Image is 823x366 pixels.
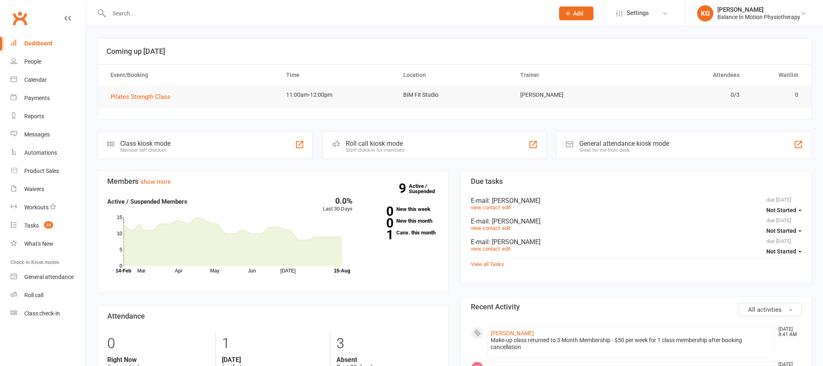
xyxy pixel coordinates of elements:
[11,217,85,235] a: Tasks 25
[747,85,806,104] td: 0
[748,306,782,313] span: All activities
[717,13,800,21] div: Balance In Motion Physiotherapy
[24,149,57,156] div: Automations
[766,248,796,255] span: Not Started
[471,261,504,267] a: View all Tasks
[579,147,669,153] div: Great for the front desk
[502,225,510,231] a: edit
[491,337,772,351] div: Make-up class returned to 3 Month Membership - $50 per week for 1 class membership after booking ...
[106,47,802,55] h3: Coming up [DATE]
[471,204,500,211] a: view contact
[106,8,549,19] input: Search...
[107,177,438,185] h3: Members
[11,89,85,107] a: Payments
[573,10,583,17] span: Add
[140,178,171,185] a: show more
[471,225,500,231] a: view contact
[10,8,30,28] a: Clubworx
[630,65,747,85] th: Attendees
[627,4,649,22] span: Settings
[747,65,806,85] th: Waitlist
[44,221,53,228] span: 25
[24,168,59,174] div: Product Sales
[111,93,170,100] span: Pilates Strength Class
[107,198,187,205] strong: Active / Suspended Members
[222,332,323,356] div: 1
[24,274,74,280] div: General attendance
[399,182,409,194] strong: 9
[717,6,800,13] div: [PERSON_NAME]
[409,177,444,200] a: 9Active / Suspended
[111,92,176,102] button: Pilates Strength Class
[24,204,49,211] div: Workouts
[739,303,802,317] button: All activities
[11,198,85,217] a: Workouts
[697,5,713,21] div: KG
[774,327,801,337] time: [DATE] 8:41 AM
[279,65,396,85] th: Time
[11,126,85,144] a: Messages
[491,330,534,336] a: [PERSON_NAME]
[107,332,209,356] div: 0
[11,235,85,253] a: What's New
[24,40,52,47] div: Dashboard
[24,95,50,101] div: Payments
[11,53,85,71] a: People
[103,65,279,85] th: Event/Booking
[630,85,747,104] td: 0/3
[24,240,53,247] div: What's New
[396,85,513,104] td: BIM Fit Studio
[766,207,796,213] span: Not Started
[471,238,802,246] div: E-mail
[346,140,404,147] div: Roll call kiosk mode
[11,304,85,323] a: Class kiosk mode
[766,223,802,238] button: Not Started
[107,312,438,320] h3: Attendance
[365,217,393,229] strong: 0
[471,217,802,225] div: E-mail
[559,6,593,20] button: Add
[120,140,170,147] div: Class kiosk mode
[11,107,85,126] a: Reports
[579,140,669,147] div: General attendance kiosk mode
[489,217,540,225] span: : [PERSON_NAME]
[11,162,85,180] a: Product Sales
[766,228,796,234] span: Not Started
[24,222,39,229] div: Tasks
[513,65,630,85] th: Trainer
[323,197,353,205] div: 0.0%
[24,292,43,298] div: Roll call
[502,246,510,252] a: edit
[323,197,353,213] div: Last 30 Days
[766,244,802,259] button: Not Started
[11,180,85,198] a: Waivers
[471,303,802,311] h3: Recent Activity
[471,246,500,252] a: view contact
[120,147,170,153] div: Member self check-in
[11,268,85,286] a: General attendance kiosk mode
[24,186,44,192] div: Waivers
[24,113,44,119] div: Reports
[489,197,540,204] span: : [PERSON_NAME]
[24,310,60,317] div: Class check-in
[107,356,209,364] strong: Right Now
[24,131,50,138] div: Messages
[365,229,393,241] strong: 1
[11,144,85,162] a: Automations
[471,197,802,204] div: E-mail
[336,332,438,356] div: 3
[766,203,802,217] button: Not Started
[11,286,85,304] a: Roll call
[336,356,438,364] strong: Absent
[365,206,438,212] a: 0New this week
[24,58,41,65] div: People
[24,77,47,83] div: Calendar
[471,177,802,185] h3: Due tasks
[513,85,630,104] td: [PERSON_NAME]
[396,65,513,85] th: Location
[346,147,404,153] div: Staff check-in for members
[365,205,393,217] strong: 0
[222,356,323,364] strong: [DATE]
[365,218,438,223] a: 0New this month
[11,34,85,53] a: Dashboard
